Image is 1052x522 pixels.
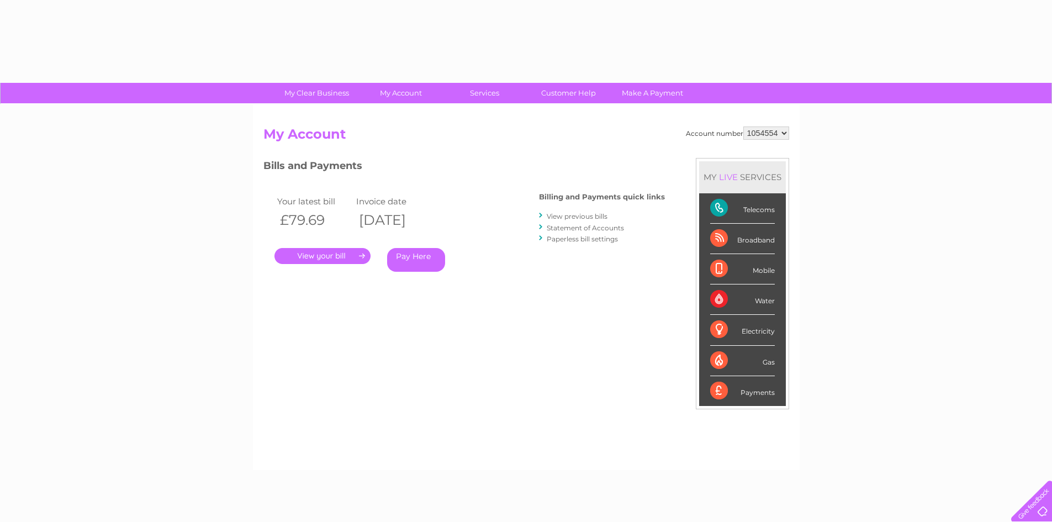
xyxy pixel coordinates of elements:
div: Gas [710,346,775,376]
th: [DATE] [353,209,433,231]
h2: My Account [263,126,789,147]
a: Make A Payment [607,83,698,103]
a: Pay Here [387,248,445,272]
a: Statement of Accounts [547,224,624,232]
div: MY SERVICES [699,161,786,193]
a: View previous bills [547,212,607,220]
a: Services [439,83,530,103]
h3: Bills and Payments [263,158,665,177]
div: Electricity [710,315,775,345]
a: My Account [355,83,446,103]
div: Telecoms [710,193,775,224]
div: Mobile [710,254,775,284]
div: Account number [686,126,789,140]
a: My Clear Business [271,83,362,103]
div: LIVE [717,172,740,182]
a: Customer Help [523,83,614,103]
td: Invoice date [353,194,433,209]
th: £79.69 [274,209,354,231]
a: Paperless bill settings [547,235,618,243]
td: Your latest bill [274,194,354,209]
div: Payments [710,376,775,406]
div: Broadband [710,224,775,254]
h4: Billing and Payments quick links [539,193,665,201]
div: Water [710,284,775,315]
a: . [274,248,371,264]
